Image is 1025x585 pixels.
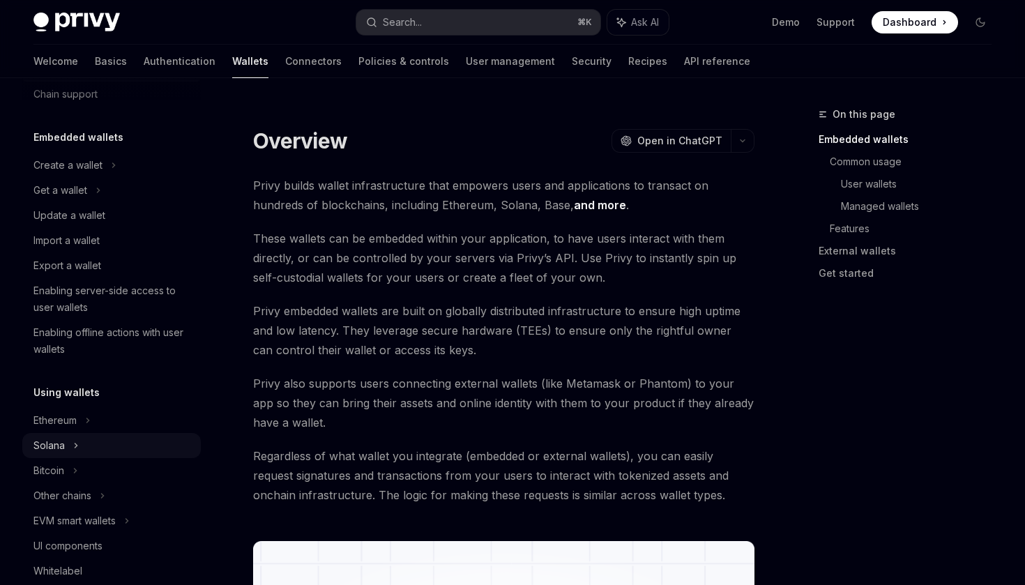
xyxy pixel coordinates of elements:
button: Search...⌘K [356,10,600,35]
span: On this page [833,106,895,123]
span: ⌘ K [577,17,592,28]
div: EVM smart wallets [33,512,116,529]
a: Common usage [830,151,1003,173]
span: Regardless of what wallet you integrate (embedded or external wallets), you can easily request si... [253,446,754,505]
a: Enabling server-side access to user wallets [22,278,201,320]
div: Bitcoin [33,462,64,479]
div: Enabling offline actions with user wallets [33,324,192,358]
a: Policies & controls [358,45,449,78]
div: Search... [383,14,422,31]
a: Get started [819,262,1003,284]
a: Connectors [285,45,342,78]
div: Update a wallet [33,207,105,224]
button: Ask AI [607,10,669,35]
span: Privy embedded wallets are built on globally distributed infrastructure to ensure high uptime and... [253,301,754,360]
button: Toggle dark mode [969,11,992,33]
a: Demo [772,15,800,29]
a: Export a wallet [22,253,201,278]
div: Get a wallet [33,182,87,199]
a: Dashboard [872,11,958,33]
a: User wallets [841,173,1003,195]
div: Other chains [33,487,91,504]
div: Create a wallet [33,157,102,174]
a: Welcome [33,45,78,78]
a: Authentication [144,45,215,78]
a: Support [817,15,855,29]
a: UI components [22,533,201,559]
a: and more [574,198,626,213]
span: Dashboard [883,15,936,29]
div: Solana [33,437,65,454]
div: Enabling server-side access to user wallets [33,282,192,316]
a: Import a wallet [22,228,201,253]
span: Ask AI [631,15,659,29]
a: Basics [95,45,127,78]
span: Privy also supports users connecting external wallets (like Metamask or Phantom) to your app so t... [253,374,754,432]
button: Open in ChatGPT [612,129,731,153]
a: User management [466,45,555,78]
a: Update a wallet [22,203,201,228]
a: Embedded wallets [819,128,1003,151]
div: Whitelabel [33,563,82,579]
div: UI components [33,538,102,554]
h1: Overview [253,128,347,153]
img: dark logo [33,13,120,32]
a: Security [572,45,612,78]
div: Import a wallet [33,232,100,249]
a: Enabling offline actions with user wallets [22,320,201,362]
a: Managed wallets [841,195,1003,218]
a: External wallets [819,240,1003,262]
h5: Embedded wallets [33,129,123,146]
h5: Using wallets [33,384,100,401]
div: Export a wallet [33,257,101,274]
a: Features [830,218,1003,240]
span: These wallets can be embedded within your application, to have users interact with them directly,... [253,229,754,287]
a: Recipes [628,45,667,78]
a: Whitelabel [22,559,201,584]
a: Wallets [232,45,268,78]
a: API reference [684,45,750,78]
span: Privy builds wallet infrastructure that empowers users and applications to transact on hundreds o... [253,176,754,215]
div: Ethereum [33,412,77,429]
span: Open in ChatGPT [637,134,722,148]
